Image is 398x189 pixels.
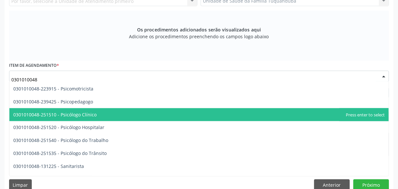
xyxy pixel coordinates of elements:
[9,61,59,71] label: Item de agendamento
[13,86,93,92] span: 0301010048-223915 - Psicomotricista
[11,73,376,86] input: Buscar por procedimento
[13,137,108,144] span: 0301010048-251540 - Psicólogo do Trabalho
[129,33,269,40] span: Adicione os procedimentos preenchendo os campos logo abaixo
[13,163,84,170] span: 0301010048-131225 - Sanitarista
[13,99,93,105] span: 0301010048-239425 - Psicopedagogo
[13,124,104,131] span: 0301010048-251520 - Psicólogo Hospitalar
[13,112,97,118] span: 0301010048-251510 - Psicólogo Clínico
[13,150,107,157] span: 0301010048-251535 - Psicólogo do Trânsito
[137,26,261,33] span: Os procedimentos adicionados serão visualizados aqui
